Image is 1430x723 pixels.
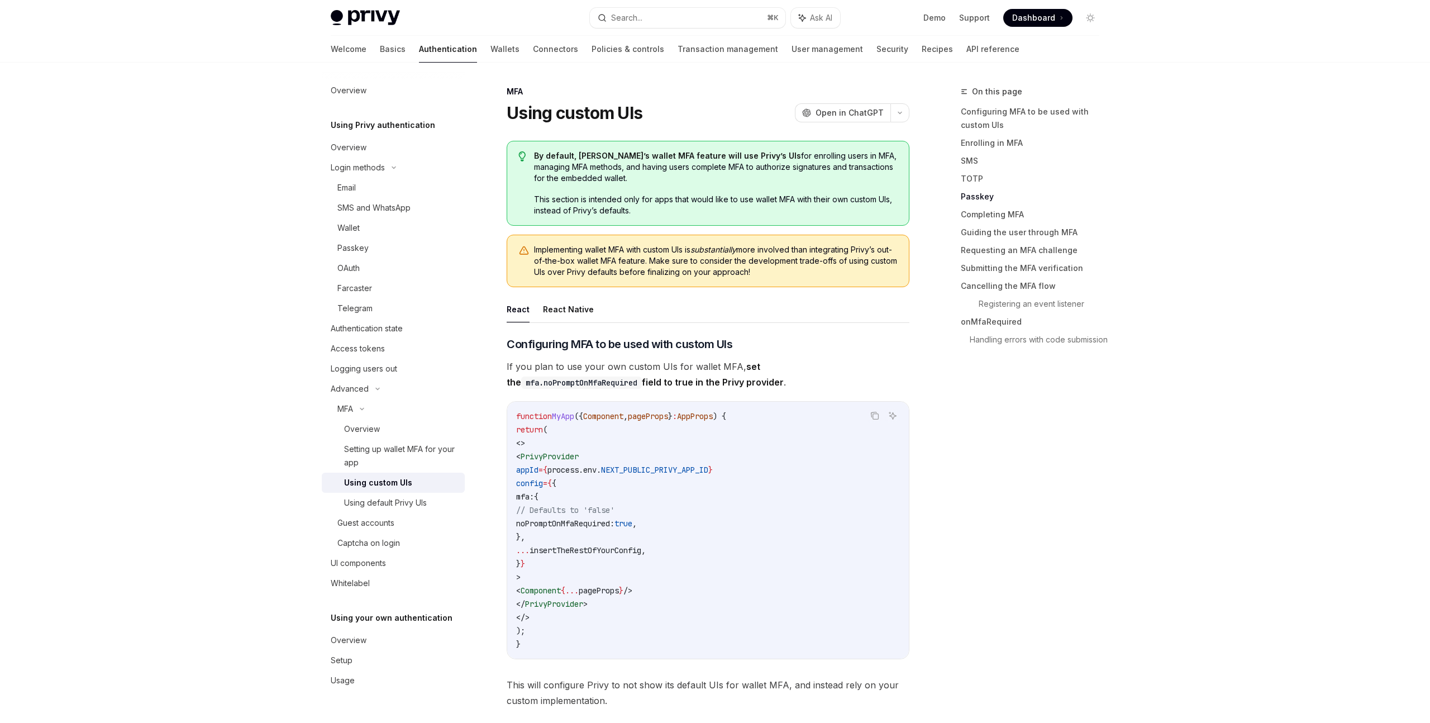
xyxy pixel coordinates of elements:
button: Open in ChatGPT [795,103,890,122]
button: Toggle dark mode [1081,9,1099,27]
span: { [543,465,547,475]
div: Logging users out [331,362,397,375]
span: true [614,519,632,529]
h1: Using custom UIs [507,103,642,123]
div: Login methods [331,161,385,174]
span: { [552,478,556,488]
span: > [516,572,521,582]
a: SMS and WhatsApp [322,198,465,218]
span: return [516,425,543,435]
div: Email [337,181,356,194]
span: > [583,599,588,609]
button: React Native [543,296,594,322]
div: Overview [331,634,366,647]
span: < [516,451,521,462]
span: pageProps [579,586,619,596]
div: Usage [331,674,355,687]
strong: set the field to true in the Privy provider [507,361,784,388]
a: Policies & controls [592,36,664,63]
a: Security [876,36,908,63]
span: noPromptOnMfaRequired: [516,519,614,529]
a: Passkey [322,238,465,258]
a: Welcome [331,36,366,63]
span: Component [583,411,623,421]
a: Overview [322,80,465,101]
a: Telegram [322,298,465,318]
span: } [521,559,525,569]
a: SMS [961,152,1108,170]
button: React [507,296,530,322]
a: API reference [966,36,1019,63]
a: Passkey [961,188,1108,206]
a: Transaction management [678,36,778,63]
a: Basics [380,36,406,63]
div: Telegram [337,302,373,315]
span: <> [516,438,525,448]
div: Advanced [331,382,369,396]
span: Ask AI [810,12,832,23]
div: Using custom UIs [344,476,412,489]
div: Setup [331,654,352,667]
a: Usage [322,670,465,691]
div: Captcha on login [337,536,400,550]
div: MFA [507,86,909,97]
span: . [597,465,601,475]
span: pageProps [628,411,668,421]
a: Dashboard [1003,9,1072,27]
a: onMfaRequired [961,313,1108,331]
span: MyApp [552,411,574,421]
span: PrivyProvider [525,599,583,609]
span: = [538,465,543,475]
span: /> [623,586,632,596]
div: Using default Privy UIs [344,496,427,510]
span: } [668,411,673,421]
div: Search... [611,11,642,25]
button: Search...⌘K [590,8,785,28]
a: Logging users out [322,359,465,379]
a: Requesting an MFA challenge [961,241,1108,259]
div: Overview [331,84,366,97]
h5: Using Privy authentication [331,118,435,132]
div: MFA [337,402,353,416]
a: Handling errors with code submission [970,331,1108,349]
span: insertTheRestOfYourConfig [530,545,641,555]
button: Ask AI [791,8,840,28]
div: Setting up wallet MFA for your app [344,443,458,469]
span: , [623,411,628,421]
a: Authentication [419,36,477,63]
div: UI components [331,556,386,570]
a: Recipes [922,36,953,63]
svg: Tip [518,151,526,161]
a: UI components [322,553,465,573]
h5: Using your own authentication [331,611,452,625]
span: , [632,519,637,529]
span: } [516,639,521,649]
a: Enrolling in MFA [961,134,1108,152]
span: { [547,478,552,488]
span: } [516,559,521,569]
span: If you plan to use your own custom UIs for wallet MFA, . [507,359,909,390]
a: Wallets [490,36,519,63]
a: Overview [322,419,465,439]
a: Setup [322,650,465,670]
span: Configuring MFA to be used with custom UIs [507,336,732,352]
a: Wallet [322,218,465,238]
div: Overview [344,422,380,436]
a: Email [322,178,465,198]
div: OAuth [337,261,360,275]
span: { [561,586,565,596]
span: This section is intended only for apps that would like to use wallet MFA with their own custom UI... [534,194,898,216]
span: AppProps [677,411,713,421]
a: Cancelling the MFA flow [961,277,1108,295]
span: . [579,465,583,475]
a: Authentication state [322,318,465,339]
span: ); [516,626,525,636]
span: { [534,492,538,502]
a: Completing MFA [961,206,1108,223]
button: Ask AI [885,408,900,423]
a: Connectors [533,36,578,63]
svg: Warning [518,245,530,256]
span: ({ [574,411,583,421]
span: PrivyProvider [521,451,579,462]
div: SMS and WhatsApp [337,201,411,215]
